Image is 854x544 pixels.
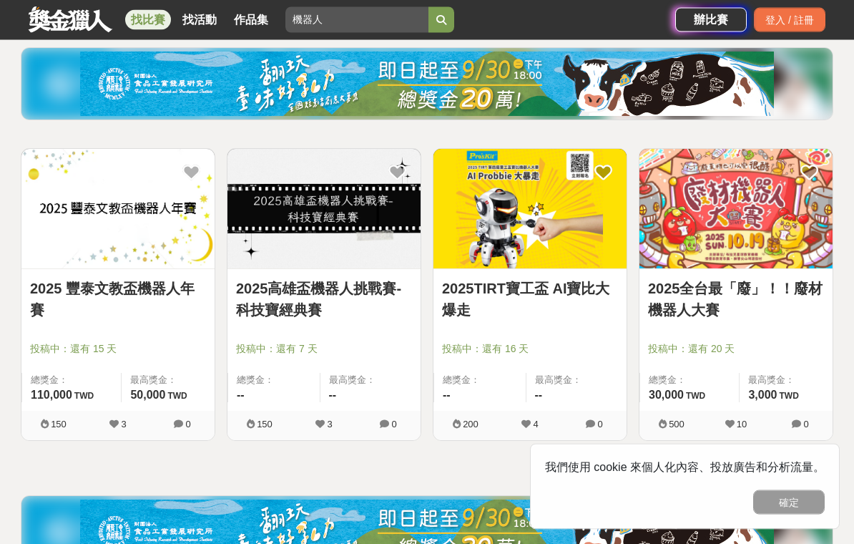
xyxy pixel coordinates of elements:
[442,342,618,357] span: 投稿中：還有 16 天
[545,461,825,473] span: 我們使用 cookie 來個人化內容、投放廣告和分析流量。
[639,150,833,269] img: Cover Image
[51,419,67,430] span: 150
[285,7,428,33] input: 2025「洗手新日常：全民 ALL IN」洗手歌全台徵選
[74,392,94,402] span: TWD
[21,150,215,270] a: Cover Image
[649,374,730,388] span: 總獎金：
[228,10,274,30] a: 作品集
[748,389,777,402] span: 3,000
[185,419,190,430] span: 0
[533,419,538,430] span: 4
[535,374,619,388] span: 最高獎金：
[443,374,517,388] span: 總獎金：
[329,389,337,402] span: --
[686,392,705,402] span: TWD
[463,419,478,430] span: 200
[780,392,799,402] span: TWD
[675,8,747,32] a: 辦比賽
[639,150,833,270] a: Cover Image
[30,342,206,357] span: 投稿中：還有 15 天
[125,10,171,30] a: 找比賽
[121,419,126,430] span: 3
[257,419,273,430] span: 150
[80,52,774,117] img: ea6d37ea-8c75-4c97-b408-685919e50f13.jpg
[433,150,627,270] a: Cover Image
[748,374,824,388] span: 最高獎金：
[130,389,165,402] span: 50,000
[237,389,245,402] span: --
[30,278,206,321] a: 2025 豐泰文教盃機器人年賽
[391,419,396,430] span: 0
[329,374,413,388] span: 最高獎金：
[130,374,206,388] span: 最高獎金：
[236,278,412,321] a: 2025高雄盃機器人挑戰賽-科技寶經典賽
[31,374,112,388] span: 總獎金：
[227,150,421,270] a: Cover Image
[648,278,824,321] a: 2025全台最「廢」！！廢材機器人大賽
[753,490,825,515] button: 確定
[754,8,825,32] div: 登入 / 註冊
[669,419,684,430] span: 500
[31,389,72,402] span: 110,000
[236,342,412,357] span: 投稿中：還有 7 天
[443,389,451,402] span: --
[803,419,808,430] span: 0
[227,150,421,269] img: Cover Image
[433,150,627,269] img: Cover Image
[327,419,332,430] span: 3
[737,419,747,430] span: 10
[177,10,222,30] a: 找活動
[535,389,543,402] span: --
[442,278,618,321] a: 2025TIRT寶工盃 AI寶比大爆走
[649,389,684,402] span: 30,000
[648,342,824,357] span: 投稿中：還有 20 天
[167,392,187,402] span: TWD
[21,150,215,269] img: Cover Image
[597,419,602,430] span: 0
[237,374,311,388] span: 總獎金：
